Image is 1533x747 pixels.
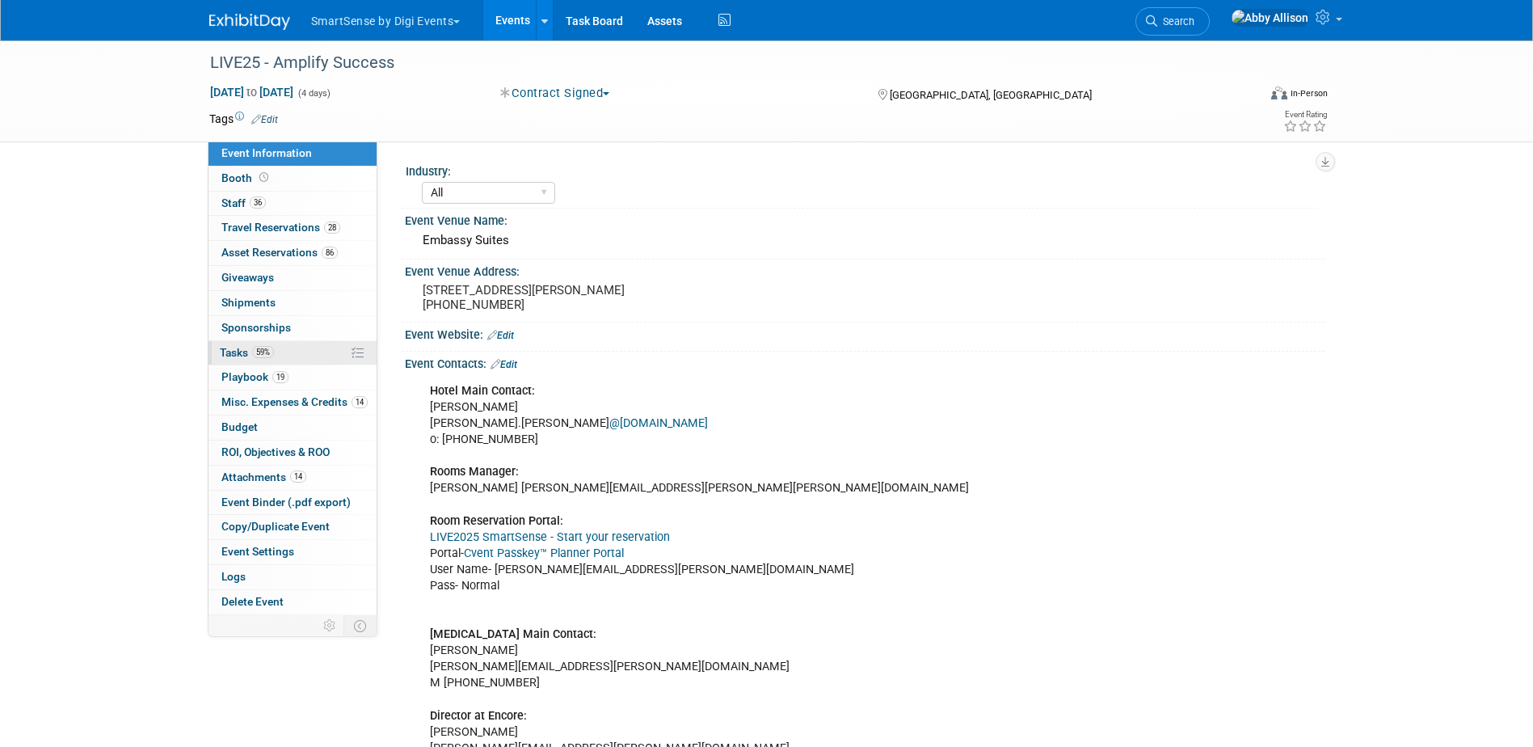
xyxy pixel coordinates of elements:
[208,266,377,290] a: Giveaways
[430,709,527,723] b: Director at Encore:
[208,365,377,390] a: Playbook19
[209,14,290,30] img: ExhibitDay
[221,171,272,184] span: Booth
[430,384,535,398] b: Hotel Main Contact:
[209,111,278,127] td: Tags
[221,296,276,309] span: Shipments
[208,390,377,415] a: Misc. Expenses & Credits14
[221,595,284,608] span: Delete Event
[430,627,596,641] b: [MEDICAL_DATA] Main Contact:
[208,466,377,490] a: Attachments14
[405,323,1325,344] div: Event Website:
[221,445,330,458] span: ROI, Objectives & ROO
[1271,87,1287,99] img: Format-Inperson.png
[208,590,377,614] a: Delete Event
[208,291,377,315] a: Shipments
[1290,87,1328,99] div: In-Person
[1135,7,1210,36] a: Search
[208,316,377,340] a: Sponsorships
[221,570,246,583] span: Logs
[251,114,278,125] a: Edit
[487,330,514,341] a: Edit
[221,146,312,159] span: Event Information
[208,540,377,564] a: Event Settings
[430,514,563,528] b: Room Reservation Portal:
[250,196,266,209] span: 36
[1157,15,1194,27] span: Search
[208,416,377,440] a: Budget
[324,222,340,234] span: 28
[221,395,368,408] span: Misc. Expenses & Credits
[417,228,1312,253] div: Embassy Suites
[208,141,377,166] a: Event Information
[405,260,1325,280] div: Event Venue Address:
[209,85,294,99] span: [DATE] [DATE]
[1283,111,1327,119] div: Event Rating
[244,86,259,99] span: to
[464,547,624,560] a: Cvent Passkey™ Planner Portal
[297,88,331,99] span: (4 days)
[406,159,1317,179] div: Industry:
[221,520,330,533] span: Copy/Duplicate Event
[208,341,377,365] a: Tasks59%
[405,209,1325,229] div: Event Venue Name:
[491,359,517,370] a: Edit
[221,420,258,433] span: Budget
[221,471,306,483] span: Attachments
[208,167,377,191] a: Booth
[208,192,377,216] a: Staff36
[495,85,616,102] button: Contract Signed
[221,370,288,383] span: Playbook
[221,196,266,209] span: Staff
[890,89,1092,101] span: [GEOGRAPHIC_DATA], [GEOGRAPHIC_DATA]
[405,352,1325,373] div: Event Contacts:
[430,530,670,544] a: LIVE2025 SmartSense - Start your reservation
[352,396,368,408] span: 14
[343,615,377,636] td: Toggle Event Tabs
[290,471,306,483] span: 14
[221,246,338,259] span: Asset Reservations
[221,496,351,509] span: Event Binder (.pdf export)
[221,545,294,558] span: Event Settings
[208,216,377,240] a: Travel Reservations28
[208,241,377,265] a: Asset Reservations86
[272,371,288,383] span: 19
[430,465,519,479] b: Rooms Manager:
[220,346,274,359] span: Tasks
[208,491,377,515] a: Event Binder (.pdf export)
[1231,9,1309,27] img: Abby Allison
[423,283,770,312] pre: [STREET_ADDRESS][PERSON_NAME] [PHONE_NUMBER]
[609,416,708,430] a: @[DOMAIN_NAME]
[256,171,272,184] span: Booth not reserved yet
[221,321,291,334] span: Sponsorships
[208,565,377,589] a: Logs
[252,346,274,358] span: 59%
[208,441,377,465] a: ROI, Objectives & ROO
[208,515,377,539] a: Copy/Duplicate Event
[221,271,274,284] span: Giveaways
[322,247,338,259] span: 86
[221,221,340,234] span: Travel Reservations
[316,615,344,636] td: Personalize Event Tab Strip
[204,49,1233,78] div: LIVE25 - Amplify Success
[1162,84,1329,108] div: Event Format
